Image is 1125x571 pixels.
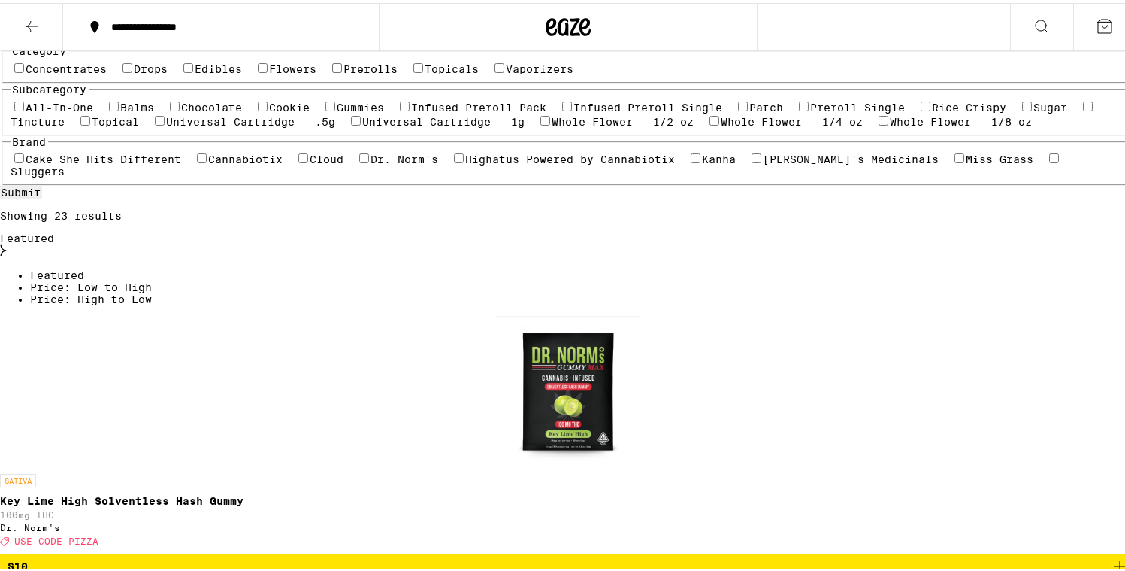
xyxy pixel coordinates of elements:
label: Universal Cartridge - 1g [363,113,525,125]
label: Whole Flower - 1/4 oz [721,113,863,125]
label: Kanha [703,150,736,162]
label: Cake She Hits Different [26,150,182,162]
label: Patch [750,99,784,111]
span: USE CODE PIZZA [14,533,98,543]
label: Gummies [337,99,385,111]
label: Flowers [270,60,317,72]
span: $10 [8,557,28,569]
label: Rice Crispy [933,99,1007,111]
label: [PERSON_NAME]'s Medicinals [764,150,939,162]
label: Balms [121,99,155,111]
label: All-In-One [26,99,94,111]
label: Sluggers [11,162,65,175]
label: Cannabiotix [209,150,283,162]
label: Whole Flower - 1/8 oz [891,113,1033,125]
label: Cookie [270,99,310,111]
label: Infused Preroll Single [574,99,723,111]
label: Sugar [1034,99,1068,111]
legend: Brand [11,133,48,145]
legend: Category [11,42,68,54]
label: Chocolate [182,99,243,111]
label: Preroll Single [811,99,906,111]
label: Whole Flower - 1/2 oz [552,113,694,125]
label: Tincture [11,113,65,125]
label: Dr. Norm's [371,150,439,162]
span: Price: Low to High [30,278,152,290]
label: Universal Cartridge - .5g [167,113,336,125]
img: Dr. Norm's - Key Lime High Solventless Hash Gummy [496,313,641,463]
label: Prerolls [344,60,398,72]
label: Vaporizers [507,60,574,72]
legend: Subcategory [11,80,89,93]
label: Topical [92,113,140,125]
span: Price: High to Low [30,290,152,302]
label: Edibles [195,60,243,72]
label: Highatus Powered by Cannabiotix [466,150,676,162]
label: Topicals [425,60,479,72]
label: Concentrates [26,60,107,72]
label: Cloud [310,150,344,162]
label: Miss Grass [966,150,1034,162]
label: Drops [135,60,168,72]
label: Infused Preroll Pack [412,99,547,111]
span: Featured [30,266,84,278]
